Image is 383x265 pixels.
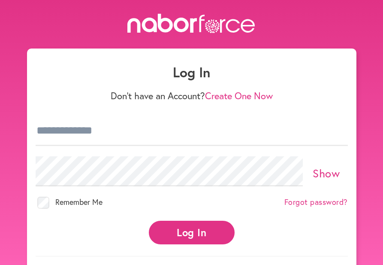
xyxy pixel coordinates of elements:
button: Log In [149,221,235,244]
span: Remember Me [55,197,103,207]
a: Forgot password? [284,198,348,207]
a: Show [313,166,340,180]
a: Create One Now [205,89,273,102]
h1: Log In [36,64,348,80]
p: Don't have an Account? [36,90,348,101]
